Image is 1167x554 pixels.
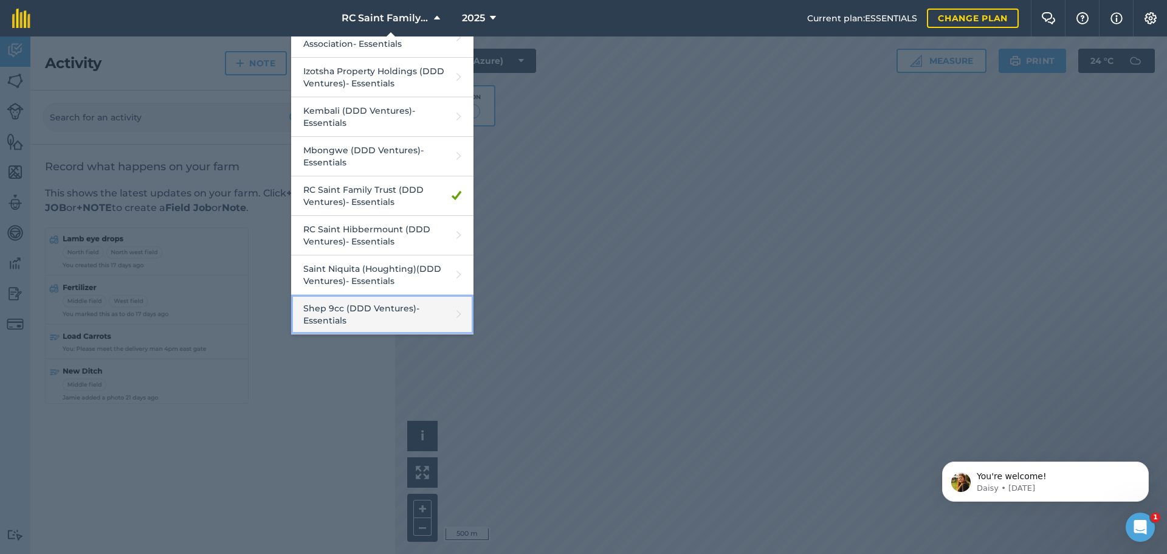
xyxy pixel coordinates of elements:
[291,18,473,58] a: Hibberdene [PERSON_NAME] Association- Essentials
[1126,513,1155,542] iframe: Intercom live chat
[291,216,473,255] a: RC Saint Hibbermount (DDD Ventures)- Essentials
[1041,12,1056,24] img: Two speech bubbles overlapping with the left bubble in the forefront
[291,295,473,334] a: Shep 9cc (DDD Ventures)- Essentials
[462,11,485,26] span: 2025
[927,9,1019,28] a: Change plan
[1110,11,1123,26] img: svg+xml;base64,PHN2ZyB4bWxucz0iaHR0cDovL3d3dy53My5vcmcvMjAwMC9zdmciIHdpZHRoPSIxNyIgaGVpZ2h0PSIxNy...
[291,58,473,97] a: Izotsha Property Holdings (DDD Ventures)- Essentials
[291,97,473,137] a: Kembali (DDD Ventures)- Essentials
[807,12,917,25] span: Current plan : ESSENTIALS
[342,11,429,26] span: RC Saint Family Trust (DDD Ventures)
[1151,513,1160,522] span: 1
[1075,12,1090,24] img: A question mark icon
[12,9,30,28] img: fieldmargin Logo
[291,137,473,176] a: Mbongwe (DDD Ventures)- Essentials
[1143,12,1158,24] img: A cog icon
[291,176,473,216] a: RC Saint Family Trust (DDD Ventures)- Essentials
[924,436,1167,521] iframe: Intercom notifications message
[291,255,473,295] a: Saint Niquita (Houghting)(DDD Ventures)- Essentials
